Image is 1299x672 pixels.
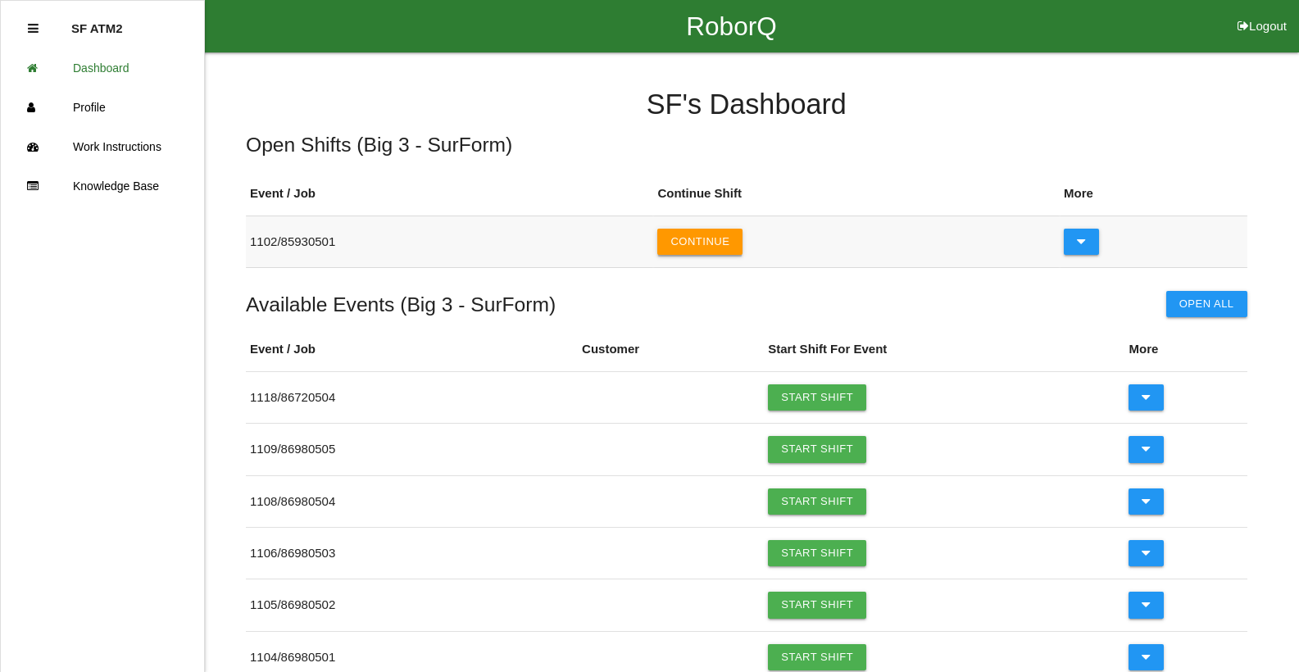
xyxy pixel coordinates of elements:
[246,172,653,216] th: Event / Job
[764,328,1124,371] th: Start Shift For Event
[657,229,743,255] button: Continue
[246,328,578,371] th: Event / Job
[1,48,204,88] a: Dashboard
[768,384,866,411] a: Start Shift
[1166,291,1247,317] button: Open All
[246,134,1247,156] h5: Open Shifts ( Big 3 - SurForm )
[768,644,866,670] a: Start Shift
[246,579,578,631] td: 1105 / 86980502
[246,216,653,267] td: 1102 / 85930501
[1,88,204,127] a: Profile
[1,127,204,166] a: Work Instructions
[71,9,123,35] p: SF ATM2
[246,528,578,579] td: 1106 / 86980503
[246,371,578,423] td: 1118 / 86720504
[246,424,578,475] td: 1109 / 86980505
[246,475,578,527] td: 1108 / 86980504
[653,172,1060,216] th: Continue Shift
[1060,172,1247,216] th: More
[578,328,764,371] th: Customer
[768,436,866,462] a: Start Shift
[768,592,866,618] a: Start Shift
[28,9,39,48] div: Close
[246,293,556,316] h5: Available Events ( Big 3 - SurForm )
[246,89,1247,120] h4: SF 's Dashboard
[1124,328,1247,371] th: More
[1,166,204,206] a: Knowledge Base
[768,488,866,515] a: Start Shift
[768,540,866,566] a: Start Shift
